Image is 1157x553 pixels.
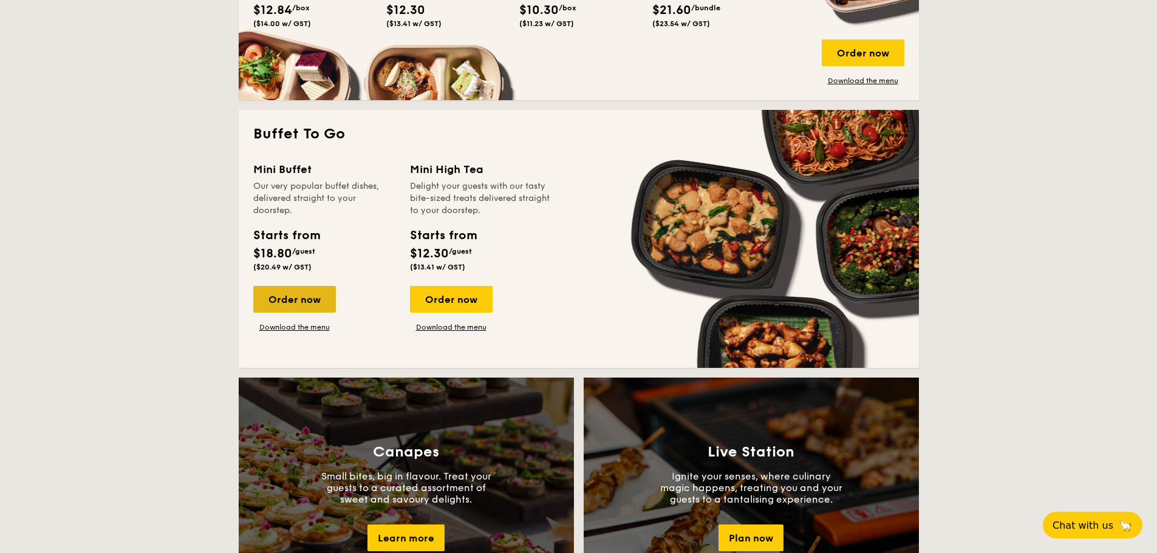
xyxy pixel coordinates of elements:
[253,19,311,28] span: ($14.00 w/ GST)
[373,444,439,461] h3: Canapes
[410,246,449,261] span: $12.30
[253,161,395,178] div: Mini Buffet
[410,226,476,245] div: Starts from
[386,3,425,18] span: $12.30
[386,19,442,28] span: ($13.41 w/ GST)
[292,4,310,12] span: /box
[1118,518,1133,532] span: 🦙
[253,286,336,313] div: Order now
[449,247,472,256] span: /guest
[253,3,292,18] span: $12.84
[292,247,315,256] span: /guest
[822,76,904,86] a: Download the menu
[519,3,559,18] span: $10.30
[253,124,904,144] h2: Buffet To Go
[410,322,493,332] a: Download the menu
[253,322,336,332] a: Download the menu
[519,19,574,28] span: ($11.23 w/ GST)
[410,180,552,217] div: Delight your guests with our tasty bite-sized treats delivered straight to your doorstep.
[708,444,794,461] h3: Live Station
[315,470,497,505] p: Small bites, big in flavour. Treat your guests to a curated assortment of sweet and savoury delig...
[253,246,292,261] span: $18.80
[410,286,493,313] div: Order now
[652,3,691,18] span: $21.60
[253,180,395,217] div: Our very popular buffet dishes, delivered straight to your doorstep.
[367,524,445,551] div: Learn more
[660,470,842,505] p: Ignite your senses, where culinary magic happens, treating you and your guests to a tantalising e...
[253,226,319,245] div: Starts from
[1053,520,1113,531] span: Chat with us
[410,161,552,178] div: Mini High Tea
[410,263,465,271] span: ($13.41 w/ GST)
[691,4,720,12] span: /bundle
[1043,512,1142,538] button: Chat with us🦙
[822,39,904,66] div: Order now
[652,19,710,28] span: ($23.54 w/ GST)
[559,4,576,12] span: /box
[718,524,783,551] div: Plan now
[253,263,312,271] span: ($20.49 w/ GST)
